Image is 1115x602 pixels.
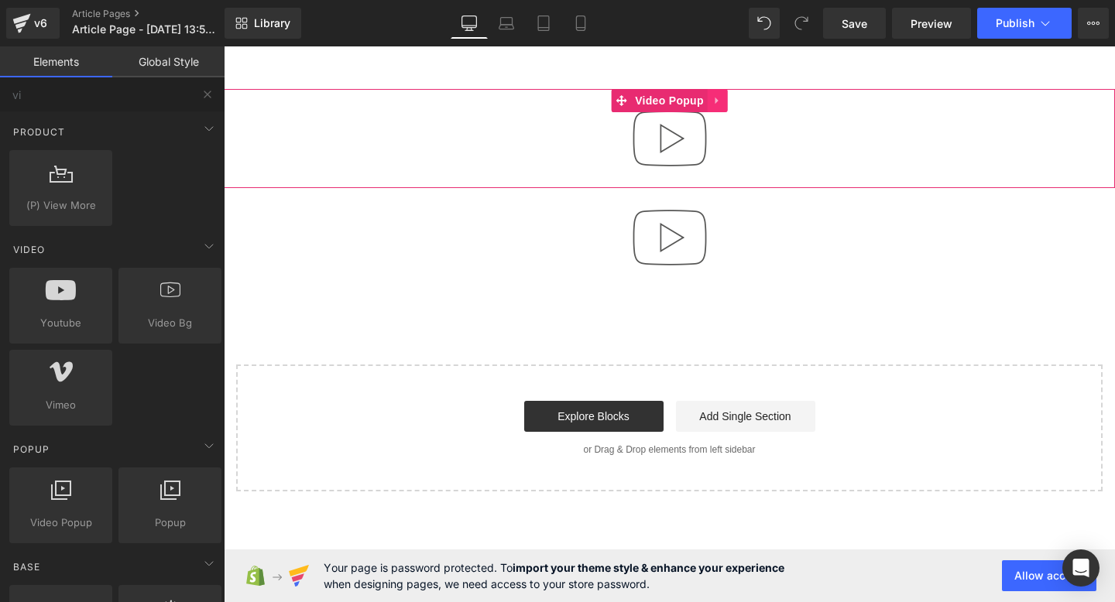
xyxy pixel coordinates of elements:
div: v6 [31,13,50,33]
a: Preview [892,8,971,39]
img: Video [396,142,496,241]
span: Product [12,125,67,139]
span: Video Popup [407,43,484,66]
span: Article Page - [DATE] 13:57:47 [72,23,221,36]
button: Publish [977,8,1072,39]
span: Popup [123,515,217,531]
button: Redo [786,8,817,39]
a: Tablet [525,8,562,39]
span: Video [12,242,46,257]
a: Add Single Section [452,354,592,385]
button: More [1078,8,1109,39]
a: Laptop [488,8,525,39]
strong: import your theme style & enhance your experience [513,561,784,574]
span: Youtube [14,315,108,331]
span: Library [254,16,290,30]
p: or Drag & Drop elements from left sidebar [37,398,854,409]
span: Save [842,15,867,32]
a: Global Style [112,46,225,77]
a: New Library [225,8,301,39]
span: Your page is password protected. To when designing pages, we need access to your store password. [324,559,784,592]
span: Popup [12,442,51,457]
button: Undo [749,8,780,39]
a: Desktop [451,8,488,39]
span: (P) View More [14,197,108,214]
span: Base [12,559,42,574]
div: Open Intercom Messenger [1062,549,1100,587]
button: Allow access [1002,560,1096,591]
span: Publish [996,17,1034,29]
a: Expand / Collapse [484,43,504,66]
span: Video Popup [14,515,108,531]
a: Article Pages [72,8,250,20]
a: Explore Blocks [300,354,440,385]
span: Vimeo [14,397,108,413]
img: Video [396,43,496,142]
span: Preview [911,15,952,32]
span: Video Bg [123,315,217,331]
a: Mobile [562,8,599,39]
a: v6 [6,8,60,39]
